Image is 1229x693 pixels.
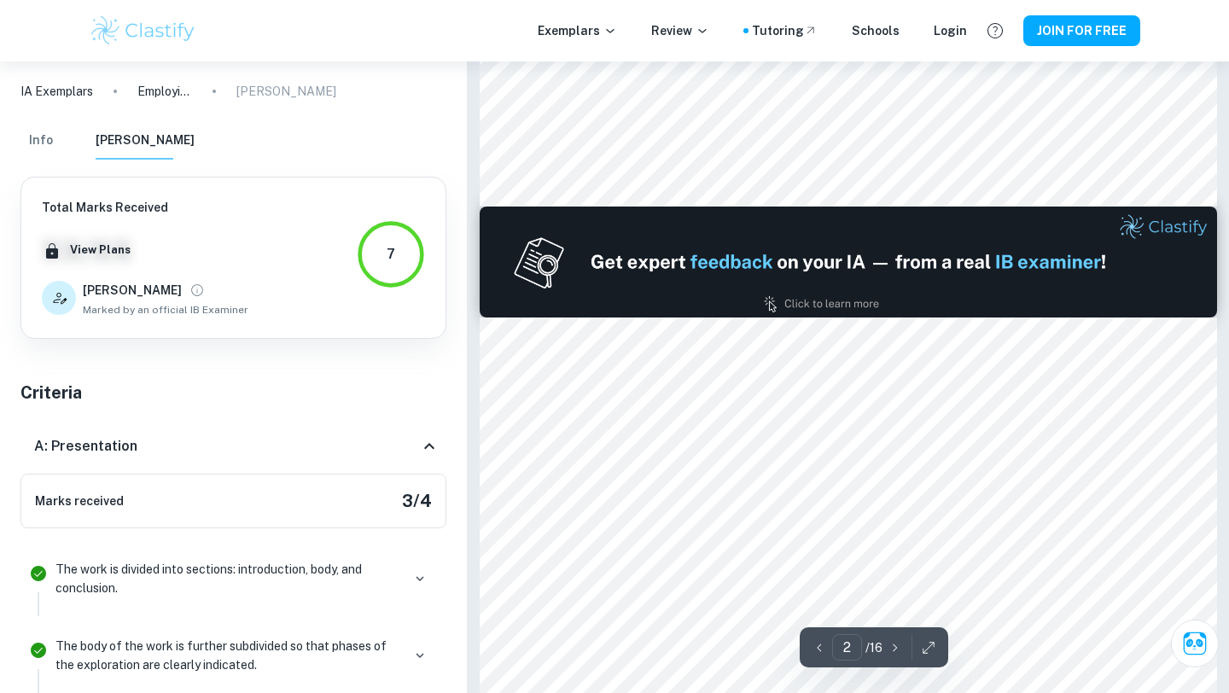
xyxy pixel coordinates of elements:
a: Login [934,21,967,40]
button: Info [20,122,61,160]
a: Schools [852,21,900,40]
button: View Plans [66,237,135,263]
h6: [PERSON_NAME] [83,281,182,300]
img: Clastify logo [89,14,197,48]
h5: 3 / 4 [402,488,432,514]
button: Help and Feedback [981,16,1010,45]
div: 7 [387,244,395,265]
button: [PERSON_NAME] [96,122,195,160]
button: Ask Clai [1171,620,1219,667]
h5: Criteria [20,380,446,405]
p: The work is divided into sections: introduction, body, and conclusion. [55,560,401,597]
svg: Correct [28,563,49,584]
p: [PERSON_NAME] [236,82,336,101]
p: The body of the work is further subdivided so that phases of the exploration are clearly indicated. [55,637,401,674]
span: Marked by an official IB Examiner [83,302,248,317]
p: / 16 [865,638,882,657]
p: Review [651,21,709,40]
h6: A: Presentation [34,436,137,457]
button: View full profile [185,278,209,302]
p: Exemplars [538,21,617,40]
p: Employing optimization to minimize amount of packaging material [137,82,192,101]
h6: Marks received [35,492,124,510]
a: IA Exemplars [20,82,93,101]
div: A: Presentation [20,419,446,474]
img: Ad [480,207,1217,317]
h6: Total Marks Received [42,198,248,217]
button: JOIN FOR FREE [1023,15,1140,46]
a: Tutoring [752,21,818,40]
svg: Correct [28,640,49,661]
